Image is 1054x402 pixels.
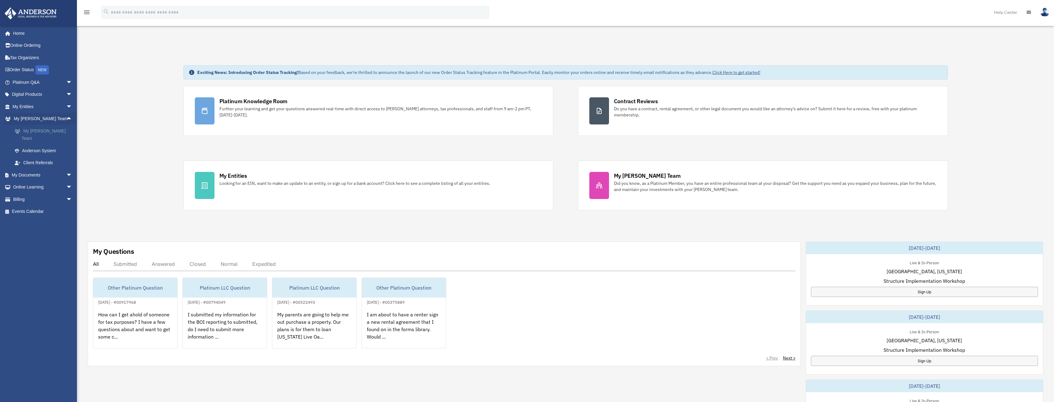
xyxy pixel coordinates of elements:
[221,261,238,267] div: Normal
[182,278,267,348] a: Platinum LLC Question[DATE] - #00794049I submitted my information for the BOI reporting to submit...
[66,169,78,181] span: arrow_drop_down
[190,261,206,267] div: Closed
[93,247,134,256] div: My Questions
[806,380,1043,392] div: [DATE]-[DATE]
[183,160,553,210] a: My Entities Looking for an EIN, want to make an update to an entity, or sign up for a bank accoun...
[4,76,82,88] a: Platinum Q&Aarrow_drop_down
[66,100,78,113] span: arrow_drop_down
[9,125,82,144] a: My [PERSON_NAME] Team
[183,86,553,136] a: Platinum Knowledge Room Further your learning and get your questions answered real-time with dire...
[614,106,936,118] div: Do you have a contract, rental agreement, or other legal document you would like an attorney's ad...
[219,180,490,186] div: Looking for an EIN, want to make an update to an entity, or sign up for a bank account? Click her...
[4,193,82,205] a: Billingarrow_drop_down
[884,277,965,285] span: Structure Implementation Workshop
[66,113,78,125] span: arrow_drop_up
[9,144,82,157] a: Anderson System
[272,278,357,348] a: Platinum LLC Question[DATE] - #00522493My parents are going to help me out purchase a property. O...
[905,259,944,266] div: Live & In-Person
[183,298,230,305] div: [DATE] - #00794049
[93,261,99,267] div: All
[93,298,141,305] div: [DATE] - #00917968
[66,88,78,101] span: arrow_drop_down
[4,88,82,101] a: Digital Productsarrow_drop_down
[35,65,49,75] div: NEW
[66,181,78,194] span: arrow_drop_down
[4,113,82,125] a: My [PERSON_NAME] Teamarrow_drop_up
[197,69,760,75] div: Based on your feedback, we're thrilled to announce the launch of our new Order Status Tracking fe...
[4,205,82,218] a: Events Calendar
[614,180,936,193] div: Did you know, as a Platinum Member, you have an entire professional team at your disposal? Get th...
[114,261,137,267] div: Submitted
[578,86,948,136] a: Contract Reviews Do you have a contract, rental agreement, or other legal document you would like...
[66,76,78,89] span: arrow_drop_down
[4,51,82,64] a: Tax Organizers
[806,242,1043,254] div: [DATE]-[DATE]
[93,306,177,354] div: How can I get ahold of someone for tax purposes? I have a few questions about and want to get som...
[272,306,356,354] div: My parents are going to help me out purchase a property. Our plans is for them to loan [US_STATE]...
[183,278,267,298] div: Platinum LLC Question
[152,261,175,267] div: Answered
[66,193,78,206] span: arrow_drop_down
[1040,8,1049,17] img: User Pic
[4,169,82,181] a: My Documentsarrow_drop_down
[811,356,1038,366] a: Sign Up
[4,39,82,52] a: Online Ordering
[578,160,948,210] a: My [PERSON_NAME] Team Did you know, as a Platinum Member, you have an entire professional team at...
[272,298,320,305] div: [DATE] - #00522493
[83,11,90,16] a: menu
[4,100,82,113] a: My Entitiesarrow_drop_down
[3,7,58,19] img: Anderson Advisors Platinum Portal
[783,355,796,361] a: Next >
[905,328,944,335] div: Live & In-Person
[884,346,965,354] span: Structure Implementation Workshop
[183,306,267,354] div: I submitted my information for the BOI reporting to submitted, do I need to submit more informati...
[362,278,446,348] a: Other Platinum Question[DATE] - #00375889I am about to have a renter sign a new rental agreement ...
[614,172,681,180] div: My [PERSON_NAME] Team
[219,97,288,105] div: Platinum Knowledge Room
[4,27,78,39] a: Home
[4,181,82,193] a: Online Learningarrow_drop_down
[362,278,446,298] div: Other Platinum Question
[811,287,1038,297] a: Sign Up
[272,278,356,298] div: Platinum LLC Question
[103,8,110,15] i: search
[887,337,962,344] span: [GEOGRAPHIC_DATA], [US_STATE]
[219,172,247,180] div: My Entities
[887,268,962,275] span: [GEOGRAPHIC_DATA], [US_STATE]
[9,157,82,169] a: Client Referrals
[252,261,276,267] div: Expedited
[614,97,658,105] div: Contract Reviews
[362,306,446,354] div: I am about to have a renter sign a new rental agreement that I found on in the forms library. Wou...
[83,9,90,16] i: menu
[93,278,178,348] a: Other Platinum Question[DATE] - #00917968How can I get ahold of someone for tax purposes? I have ...
[806,311,1043,323] div: [DATE]-[DATE]
[219,106,542,118] div: Further your learning and get your questions answered real-time with direct access to [PERSON_NAM...
[4,64,82,76] a: Order StatusNEW
[93,278,177,298] div: Other Platinum Question
[712,70,760,75] a: Click Here to get started!
[362,298,410,305] div: [DATE] - #00375889
[197,70,298,75] strong: Exciting News: Introducing Order Status Tracking!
